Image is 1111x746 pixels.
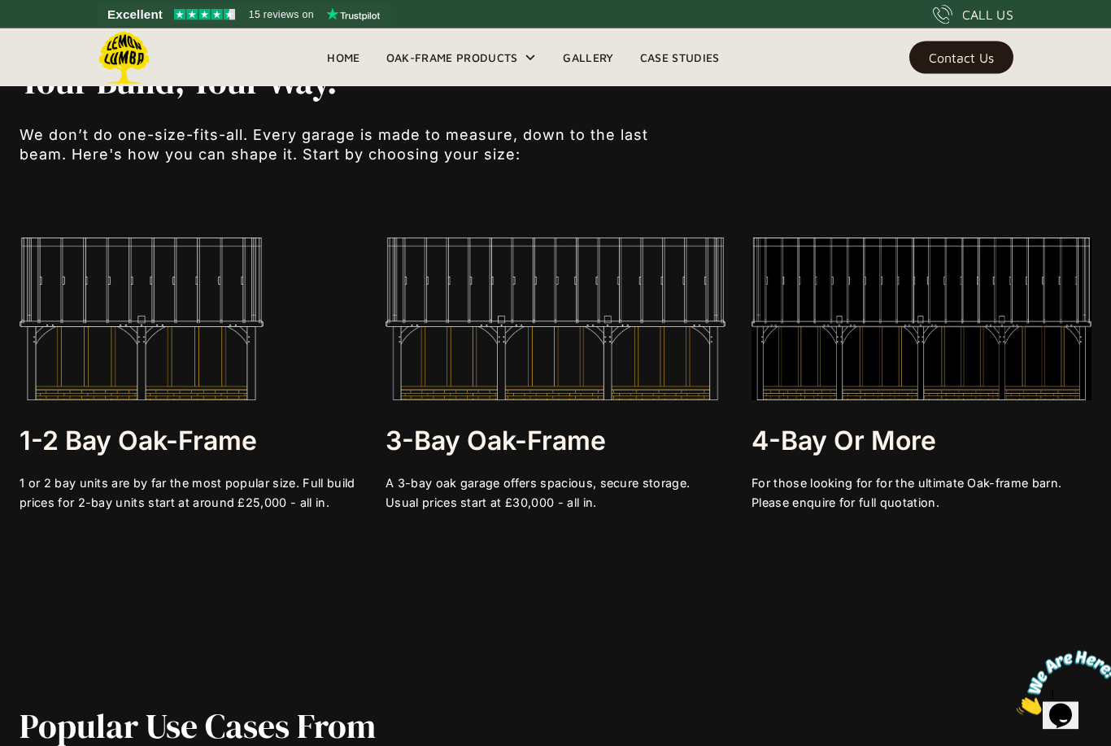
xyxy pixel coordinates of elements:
h3: 1-2 bay Oak-frame [20,425,359,458]
a: Case Studies [627,46,733,70]
span: 15 reviews on [249,5,314,24]
div: 1 or 2 bay units are by far the most popular size. Full build prices for 2-bay units start at aro... [20,474,359,513]
span: 1 [7,7,13,20]
div: For those looking for for the ultimate Oak-frame barn. Please enquire for full quotation. [752,474,1091,513]
img: Trustpilot 4.5 stars [174,9,235,20]
div: Oak-Frame Products [386,48,518,68]
a: 3-bay Oak-frameA 3-bay oak garage offers spacious, secure storage. Usual prices start at £30,000 ... [386,238,725,513]
span: Excellent [107,5,163,24]
div: A 3-bay oak garage offers spacious, secure storage. Usual prices start at £30,000 - all in. [386,474,725,513]
div: CALL US [962,5,1013,24]
a: 4-bay or MoreFor those looking for for the ultimate Oak-frame barn. Please enquire for full quota... [752,238,1091,513]
p: We don’t do one-size-fits-all. Every garage is made to measure, down to the last beam. Here's how... [20,126,670,165]
div: Oak-Frame Products [373,28,551,87]
img: Chat attention grabber [7,7,107,71]
h1: Your Build, Your Way. [20,64,670,102]
div: Contact Us [929,52,994,63]
iframe: chat widget [1010,644,1111,722]
a: Home [314,46,373,70]
a: Gallery [550,46,626,70]
a: Contact Us [909,41,1013,74]
a: CALL US [933,5,1013,24]
img: Trustpilot logo [326,8,380,21]
a: See Lemon Lumba reviews on Trustpilot [98,3,391,26]
h3: 4-bay or More [752,425,1091,458]
h3: 3-bay Oak-frame [386,425,725,458]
